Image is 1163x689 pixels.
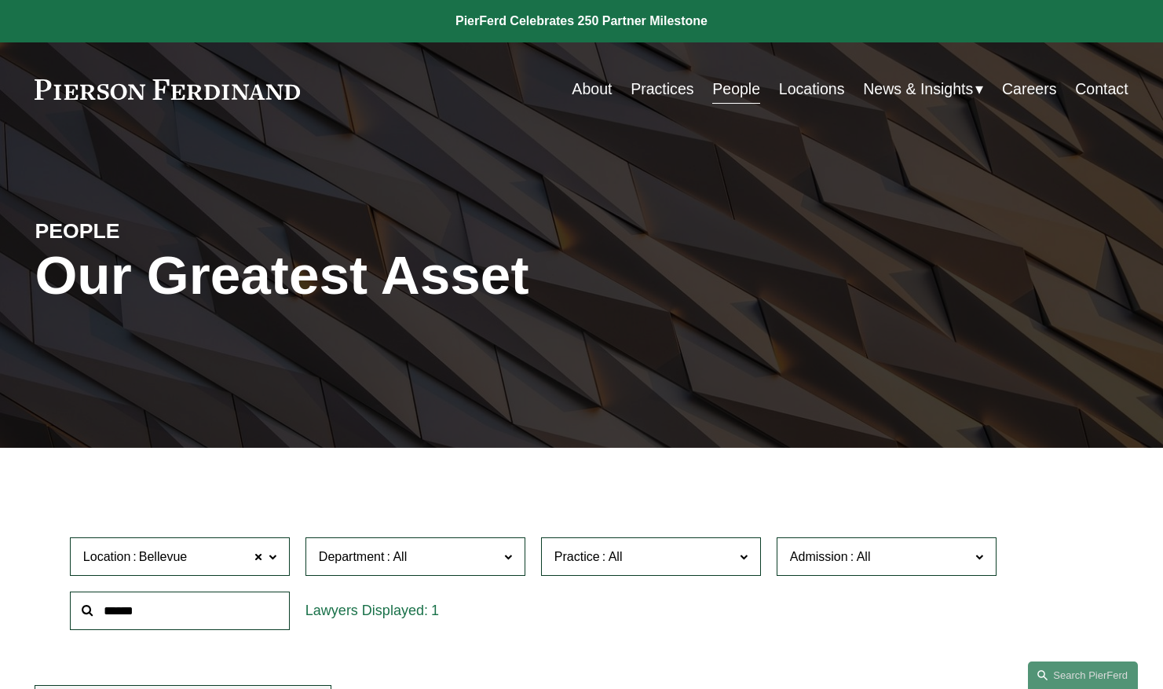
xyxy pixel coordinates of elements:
[319,550,385,563] span: Department
[1028,662,1138,689] a: Search this site
[1002,74,1057,104] a: Careers
[35,218,308,245] h4: PEOPLE
[779,74,845,104] a: Locations
[572,74,612,104] a: About
[139,547,187,567] span: Bellevue
[790,550,848,563] span: Admission
[863,74,983,104] a: folder dropdown
[631,74,693,104] a: Practices
[554,550,600,563] span: Practice
[431,603,439,618] span: 1
[1075,74,1128,104] a: Contact
[863,75,973,103] span: News & Insights
[712,74,760,104] a: People
[35,244,763,306] h1: Our Greatest Asset
[83,550,131,563] span: Location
